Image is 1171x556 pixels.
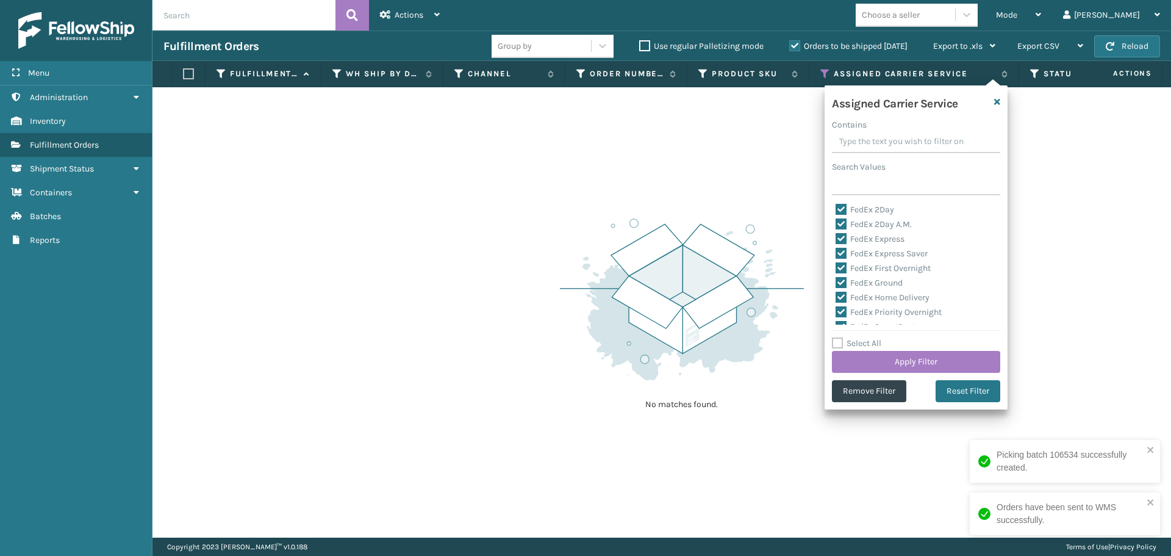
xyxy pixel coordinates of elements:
[832,161,886,173] label: Search Values
[30,164,94,174] span: Shipment Status
[1044,68,1117,79] label: Status
[163,39,259,54] h3: Fulfillment Orders
[167,538,307,556] p: Copyright 2023 [PERSON_NAME]™ v 1.0.188
[832,380,906,402] button: Remove Filter
[836,219,912,229] label: FedEx 2Day A.M.
[230,68,298,79] label: Fulfillment Order Id
[933,41,983,51] span: Export to .xls
[836,278,903,288] label: FedEx Ground
[832,131,1000,153] input: Type the text you wish to filter on
[997,501,1143,527] div: Orders have been sent to WMS successfully.
[1094,35,1160,57] button: Reload
[30,116,66,126] span: Inventory
[832,93,958,111] h4: Assigned Carrier Service
[498,40,532,52] div: Group by
[30,92,88,103] span: Administration
[639,41,764,51] label: Use regular Palletizing mode
[836,204,894,215] label: FedEx 2Day
[1017,41,1059,51] span: Export CSV
[1147,445,1155,457] button: close
[468,68,542,79] label: Channel
[836,248,928,259] label: FedEx Express Saver
[346,68,420,79] label: WH Ship By Date
[936,380,1000,402] button: Reset Filter
[836,234,904,244] label: FedEx Express
[834,68,995,79] label: Assigned Carrier Service
[30,140,99,150] span: Fulfillment Orders
[836,263,931,273] label: FedEx First Overnight
[862,9,920,21] div: Choose a seller
[836,307,942,317] label: FedEx Priority Overnight
[590,68,664,79] label: Order Number
[28,68,49,78] span: Menu
[712,68,786,79] label: Product SKU
[30,211,61,222] span: Batches
[832,118,867,131] label: Contains
[1147,497,1155,509] button: close
[395,10,423,20] span: Actions
[1075,63,1159,84] span: Actions
[832,338,881,348] label: Select All
[789,41,908,51] label: Orders to be shipped [DATE]
[30,235,60,245] span: Reports
[836,322,915,332] label: FedEx SmartPost
[836,292,929,303] label: FedEx Home Delivery
[18,12,134,49] img: logo
[997,449,1143,474] div: Picking batch 106534 successfully created.
[30,187,72,198] span: Containers
[996,10,1017,20] span: Mode
[832,351,1000,373] button: Apply Filter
